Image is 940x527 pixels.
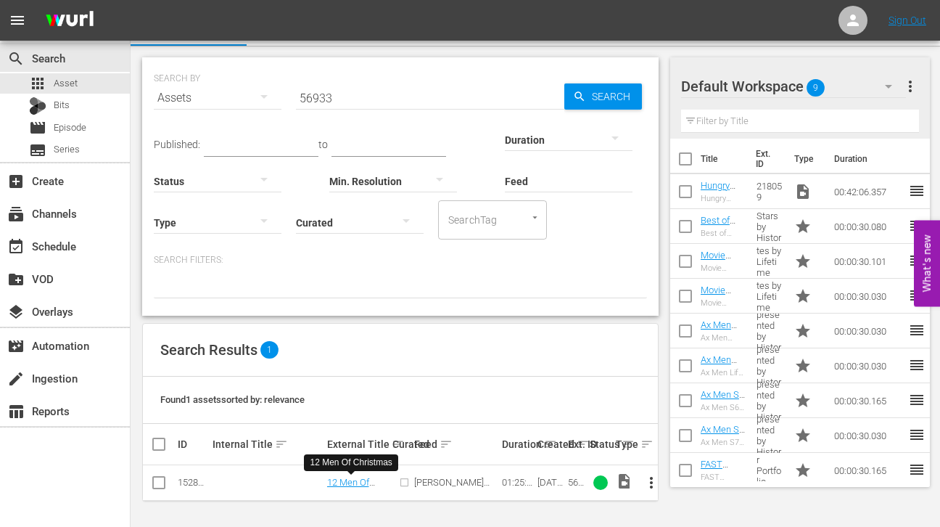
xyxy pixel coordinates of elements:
[590,436,611,453] div: Status
[701,473,745,482] div: FAST Channel Miscellaneous 2024 Winter Portfolio Lifestyle Cross Channel [PERSON_NAME]
[701,389,745,454] a: Ax Men S6 image presented by History ( New logo) 30
[7,271,25,288] span: VOD
[7,50,25,68] span: Search
[825,139,912,179] th: Duration
[440,438,453,451] span: sort
[178,477,208,488] div: 152884888
[902,69,919,104] button: more_vert
[794,322,812,340] span: Promo
[751,174,788,209] td: 218059
[914,221,940,307] button: Open Feedback Widget
[154,78,281,118] div: Assets
[643,474,660,491] span: more_vert
[634,465,669,500] button: more_vert
[908,391,925,409] span: reorder
[908,287,925,304] span: reorder
[794,253,812,270] span: Promo
[786,139,825,179] th: Type
[902,78,919,95] span: more_vert
[794,462,812,479] span: Promo
[502,477,532,488] div: 01:25:02.164
[908,252,925,269] span: reorder
[616,473,633,490] span: Video
[564,83,642,110] button: Search
[616,436,629,453] div: Type
[681,66,907,107] div: Default Workspace
[29,119,46,136] span: Episode
[29,97,46,115] div: Bits
[908,322,925,339] span: reorder
[828,209,908,244] td: 00:00:30.080
[414,477,490,510] span: [PERSON_NAME] LCM ANY-FORM MLT
[794,183,812,200] span: video_file
[908,182,925,200] span: reorder
[794,357,812,375] span: Promo
[701,250,741,304] a: Movie Favorites by Lifetime Promo 30
[794,287,812,305] span: Promo
[701,285,741,339] a: Movie Favorites by Lifetime Promo 30
[751,279,788,314] td: Movie Favorites by Lifetime Promo 30
[908,461,925,478] span: reorder
[828,383,908,418] td: 00:00:30.165
[7,303,25,321] span: Overlays
[160,341,257,359] span: Search Results
[751,209,788,244] td: Best of Pawn Stars by History Promo 30
[701,368,745,377] div: Ax Men Life Image presented by History ( New logo) 30
[318,139,328,150] span: to
[701,403,745,412] div: Ax Men S6 image presented by History ( New logo) 30
[9,12,26,29] span: menu
[747,139,786,179] th: Ext. ID
[7,238,25,256] span: Schedule
[54,142,80,157] span: Series
[275,438,288,451] span: sort
[327,477,370,499] a: 12 Men Of Christmas
[178,438,208,450] div: ID
[701,215,743,269] a: Best of Pawn Stars [PERSON_NAME] 30
[828,244,908,279] td: 00:00:30.101
[35,4,104,38] img: ans4CAIJ8jUAAAAAAAAAAAAAAAAAAAAAAAAgQb4GAAAAAAAAAAAAAAAAAAAAAAAAJMjXAAAAAAAAAAAAAAAAAAAAAAAAgAT5G...
[828,174,908,209] td: 00:42:06.357
[154,254,647,266] p: Search Filters:
[528,211,542,224] button: Open
[828,314,908,348] td: 00:00:30.030
[794,427,812,444] span: Promo
[701,139,747,179] th: Title
[392,438,410,450] div: Curated
[537,477,564,488] div: [DATE]
[29,142,46,159] span: Series
[794,392,812,409] span: Promo
[7,205,25,223] span: Channels
[701,424,745,489] a: Ax Men S7 image presented by History ( New logo) 30
[889,15,926,26] a: Sign Out
[327,436,389,453] div: External Title
[751,314,788,348] td: Ax Men Tree image presented by History ( New logo) 30
[7,403,25,420] span: Reports
[908,356,925,374] span: reorder
[54,76,78,91] span: Asset
[794,218,812,235] span: star
[807,73,825,103] span: 9
[701,333,745,343] div: Ax Men Tree image presented by History ( New logo) 30
[537,436,564,453] div: Created
[260,341,279,359] span: 1
[751,453,788,488] td: FAST Channel Miscellaneous 2024 Winter Portfolio Lifestyle Cross Channel [PERSON_NAME]
[502,436,532,453] div: Duration
[908,426,925,444] span: reorder
[828,279,908,314] td: 00:00:30.030
[213,436,322,453] div: Internal Title
[7,370,25,388] span: Ingestion
[310,457,392,469] div: 12 Men Of Christmas
[701,319,742,396] a: Ax Men Tree image presented by History ( New logo) 30
[7,173,25,190] span: Create
[701,438,745,447] div: Ax Men S7 image presented by History ( New logo) 30
[568,477,584,499] span: 56933
[29,75,46,92] span: Asset
[586,83,642,110] span: Search
[160,394,305,405] span: Found 1 assets sorted by: relevance
[751,383,788,418] td: Ax Men S6 image presented by History ( New logo) 30
[54,120,86,135] span: Episode
[7,338,25,355] span: Automation
[154,139,200,150] span: Published:
[908,217,925,234] span: reorder
[701,194,745,203] div: Hungry Hungry Pickers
